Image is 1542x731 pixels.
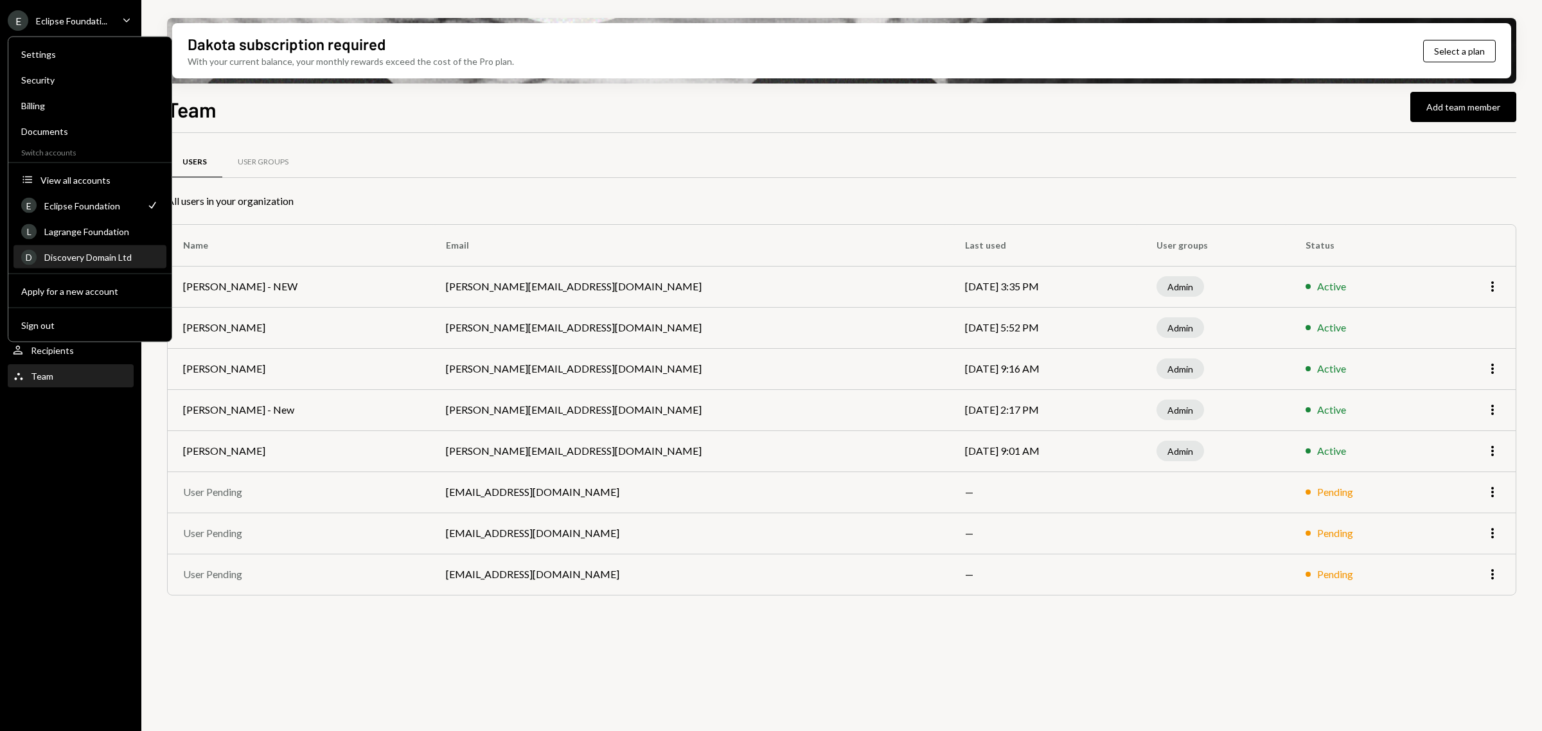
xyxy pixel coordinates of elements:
[8,339,134,362] a: Recipients
[13,68,166,91] a: Security
[182,157,207,168] div: Users
[1156,400,1204,420] div: Admin
[183,567,415,582] div: User Pending
[13,220,166,243] a: LLagrange Foundation
[1156,276,1204,297] div: Admin
[21,100,159,111] div: Billing
[21,319,159,330] div: Sign out
[950,348,1140,389] td: [DATE] 9:16 AM
[44,200,138,211] div: Eclipse Foundation
[167,193,1516,209] div: All users in your organization
[430,307,950,348] td: [PERSON_NAME][EMAIL_ADDRESS][DOMAIN_NAME]
[13,245,166,269] a: DDiscovery Domain Ltd
[168,225,430,266] th: Name
[13,119,166,143] a: Documents
[1317,525,1353,541] div: Pending
[31,371,53,382] div: Team
[8,364,134,387] a: Team
[21,224,37,239] div: L
[222,146,304,179] a: User Groups
[1410,92,1516,122] button: Add team member
[21,198,37,213] div: E
[168,389,430,430] td: [PERSON_NAME] - New
[168,430,430,471] td: [PERSON_NAME]
[950,430,1140,471] td: [DATE] 9:01 AM
[36,15,107,26] div: Eclipse Foundati...
[430,554,950,595] td: [EMAIL_ADDRESS][DOMAIN_NAME]
[1317,402,1346,418] div: Active
[950,225,1140,266] th: Last used
[1156,441,1204,461] div: Admin
[1290,225,1432,266] th: Status
[21,249,37,265] div: D
[183,525,415,541] div: User Pending
[44,252,159,263] div: Discovery Domain Ltd
[21,285,159,296] div: Apply for a new account
[430,471,950,513] td: [EMAIL_ADDRESS][DOMAIN_NAME]
[1317,279,1346,294] div: Active
[1156,317,1204,338] div: Admin
[1317,567,1353,582] div: Pending
[430,266,950,307] td: [PERSON_NAME][EMAIL_ADDRESS][DOMAIN_NAME]
[188,33,385,55] div: Dakota subscription required
[1141,225,1290,266] th: User groups
[950,471,1140,513] td: —
[167,96,217,122] h1: Team
[168,307,430,348] td: [PERSON_NAME]
[950,389,1140,430] td: [DATE] 2:17 PM
[21,126,159,137] div: Documents
[44,226,159,237] div: Lagrange Foundation
[8,10,28,31] div: E
[1156,358,1204,379] div: Admin
[8,145,172,157] div: Switch accounts
[1317,484,1353,500] div: Pending
[1317,320,1346,335] div: Active
[168,348,430,389] td: [PERSON_NAME]
[40,174,159,185] div: View all accounts
[950,266,1140,307] td: [DATE] 3:35 PM
[1317,361,1346,376] div: Active
[238,157,288,168] div: User Groups
[13,314,166,337] button: Sign out
[950,307,1140,348] td: [DATE] 5:52 PM
[1423,40,1496,62] button: Select a plan
[183,484,415,500] div: User Pending
[13,169,166,192] button: View all accounts
[1317,443,1346,459] div: Active
[21,49,159,60] div: Settings
[21,75,159,85] div: Security
[950,513,1140,554] td: —
[167,146,222,179] a: Users
[168,266,430,307] td: [PERSON_NAME] - NEW
[430,430,950,471] td: [PERSON_NAME][EMAIL_ADDRESS][DOMAIN_NAME]
[13,42,166,66] a: Settings
[430,225,950,266] th: Email
[430,389,950,430] td: [PERSON_NAME][EMAIL_ADDRESS][DOMAIN_NAME]
[430,348,950,389] td: [PERSON_NAME][EMAIL_ADDRESS][DOMAIN_NAME]
[430,513,950,554] td: [EMAIL_ADDRESS][DOMAIN_NAME]
[188,55,514,68] div: With your current balance, your monthly rewards exceed the cost of the Pro plan.
[950,554,1140,595] td: —
[31,345,74,356] div: Recipients
[13,280,166,303] button: Apply for a new account
[13,94,166,117] a: Billing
